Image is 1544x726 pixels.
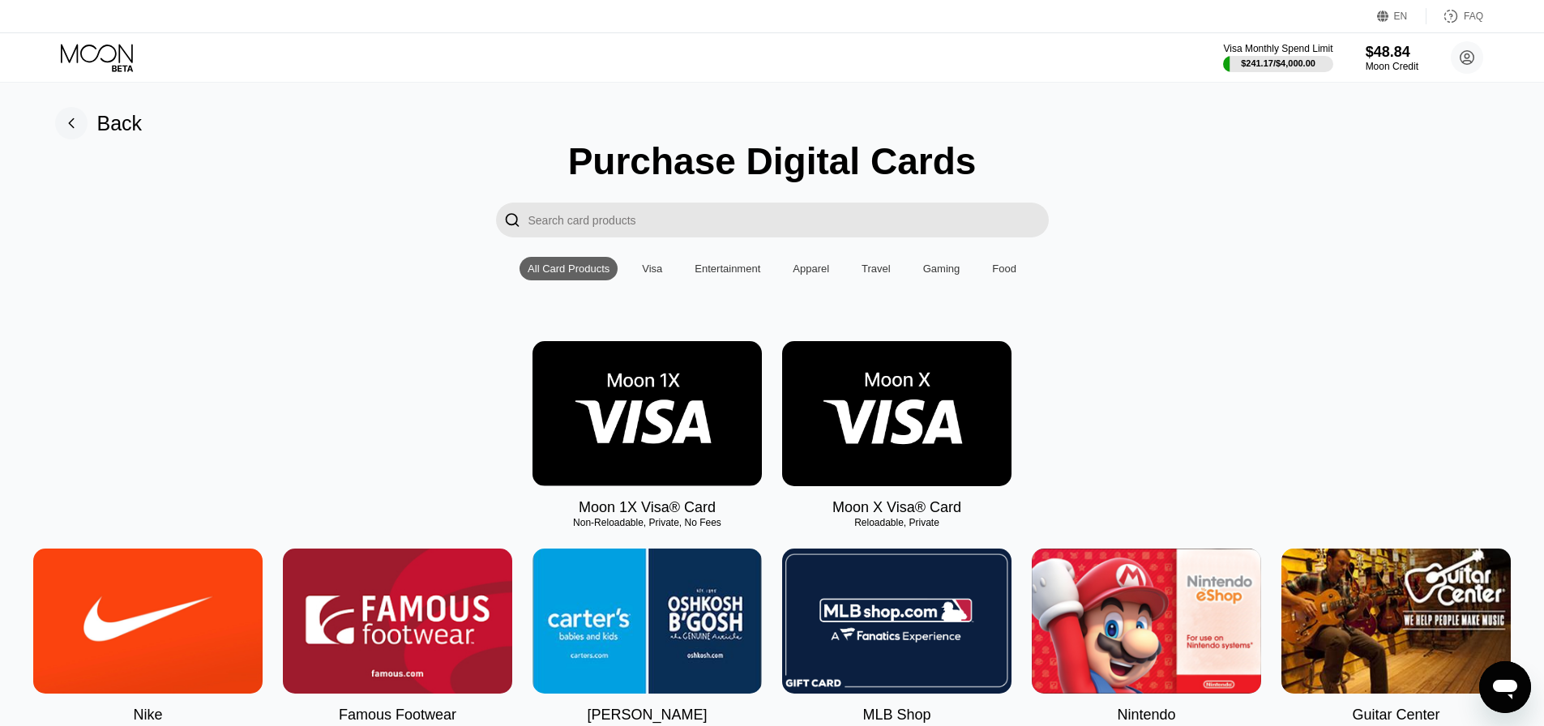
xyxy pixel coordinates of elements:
div: All Card Products [520,257,618,280]
div: Back [55,107,143,139]
iframe: Dugme za pokretanje prozora za razmenu poruka [1479,661,1531,713]
div: Apparel [785,257,837,280]
div: Apparel [793,263,829,275]
div: $48.84Moon Credit [1366,44,1418,72]
div: Visa Monthly Spend Limit$241.17/$4,000.00 [1223,43,1332,72]
div: MLB Shop [862,707,930,724]
div: Nike [133,707,162,724]
div: [PERSON_NAME] [587,707,707,724]
div:  [504,211,520,229]
div: Entertainment [686,257,768,280]
div: Nintendo [1117,707,1175,724]
div: EN [1394,11,1408,22]
div: Food [992,263,1016,275]
div: EN [1377,8,1426,24]
div: Reloadable, Private [782,517,1012,528]
div: Entertainment [695,263,760,275]
div: Moon X Visa® Card [832,499,961,516]
div: Visa Monthly Spend Limit [1223,43,1332,54]
div: Travel [853,257,899,280]
div: All Card Products [528,263,609,275]
div: Gaming [915,257,969,280]
div: Visa [642,263,662,275]
div:  [496,203,528,237]
input: Search card products [528,203,1049,237]
div: Visa [634,257,670,280]
div: Non-Reloadable, Private, No Fees [532,517,762,528]
div: FAQ [1464,11,1483,22]
div: Moon Credit [1366,61,1418,72]
div: $48.84 [1366,44,1418,61]
div: $241.17 / $4,000.00 [1241,58,1315,68]
div: Famous Footwear [339,707,456,724]
div: Back [97,112,143,135]
div: Moon 1X Visa® Card [579,499,716,516]
div: Purchase Digital Cards [568,139,977,183]
div: Guitar Center [1352,707,1439,724]
div: Gaming [923,263,960,275]
div: Food [984,257,1024,280]
div: Travel [862,263,891,275]
div: FAQ [1426,8,1483,24]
